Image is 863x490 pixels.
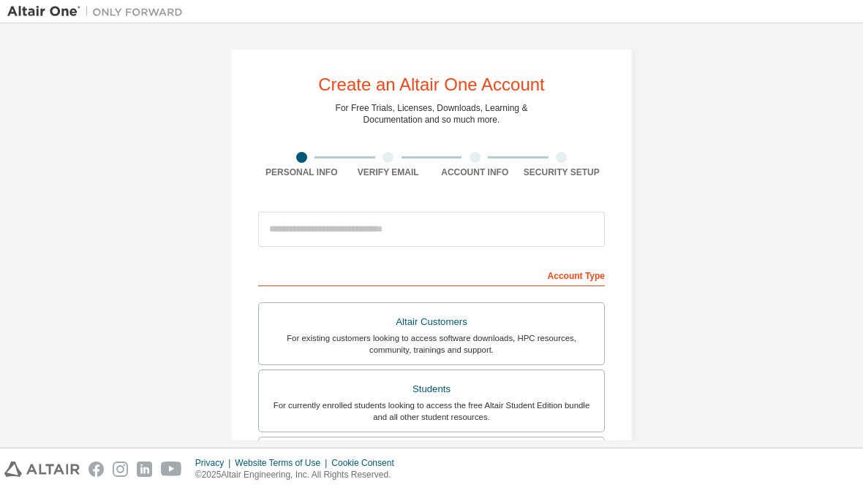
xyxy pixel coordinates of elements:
div: For currently enrolled students looking to access the free Altair Student Edition bundle and all ... [268,399,595,423]
div: Create an Altair One Account [318,76,545,93]
div: For Free Trials, Licenses, Downloads, Learning & Documentation and so much more. [336,102,528,126]
img: youtube.svg [161,462,182,477]
div: Account Info [431,166,519,178]
img: instagram.svg [113,462,128,477]
p: © 2025 Altair Engineering, Inc. All Rights Reserved. [195,469,403,481]
img: altair_logo.svg [4,462,80,477]
div: For existing customers looking to access software downloads, HPC resources, community, trainings ... [268,332,595,356]
div: Students [268,379,595,399]
div: Cookie Consent [331,457,402,469]
div: Altair Customers [268,312,595,332]
div: Personal Info [258,166,345,178]
div: Verify Email [345,166,432,178]
div: Privacy [195,457,235,469]
img: Altair One [7,4,190,19]
img: linkedin.svg [137,462,152,477]
div: Security Setup [519,166,606,178]
div: Account Type [258,263,605,286]
div: Website Terms of Use [235,457,331,469]
img: facebook.svg [88,462,104,477]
